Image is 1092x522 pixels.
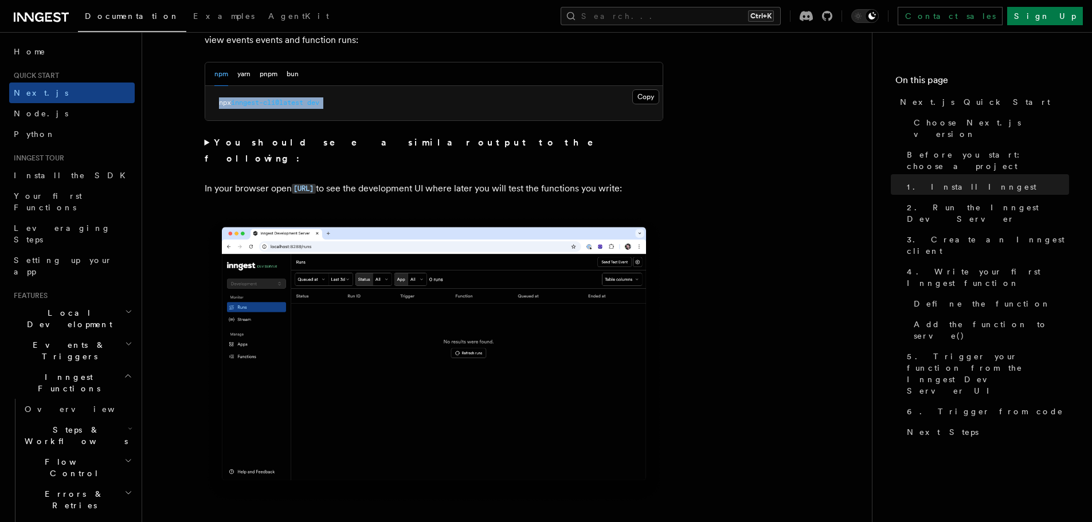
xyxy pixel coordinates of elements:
[9,250,135,282] a: Setting up your app
[902,197,1069,229] a: 2. Run the Inngest Dev Server
[292,183,316,194] a: [URL]
[9,339,125,362] span: Events & Triggers
[902,422,1069,442] a: Next Steps
[214,62,228,86] button: npm
[193,11,255,21] span: Examples
[260,62,277,86] button: pnpm
[895,92,1069,112] a: Next.js Quick Start
[14,88,68,97] span: Next.js
[307,99,319,107] span: dev
[914,319,1069,342] span: Add the function to serve()
[205,215,663,504] img: Inngest Dev Server's 'Runs' tab with no data
[9,371,124,394] span: Inngest Functions
[632,89,659,104] button: Copy
[902,346,1069,401] a: 5. Trigger your function from the Inngest Dev Server UI
[9,41,135,62] a: Home
[237,62,251,86] button: yarn
[14,46,46,57] span: Home
[20,452,135,484] button: Flow Control
[1007,7,1083,25] a: Sign Up
[907,149,1069,172] span: Before you start: choose a project
[20,488,124,511] span: Errors & Retries
[14,109,68,118] span: Node.js
[205,180,663,197] p: In your browser open to see the development UI where later you will test the functions you write:
[914,117,1069,140] span: Choose Next.js version
[907,351,1069,397] span: 5. Trigger your function from the Inngest Dev Server UI
[907,202,1069,225] span: 2. Run the Inngest Dev Server
[20,419,135,452] button: Steps & Workflows
[851,9,879,23] button: Toggle dark mode
[186,3,261,31] a: Examples
[78,3,186,32] a: Documentation
[902,401,1069,422] a: 6. Trigger from code
[9,154,64,163] span: Inngest tour
[902,229,1069,261] a: 3. Create an Inngest client
[895,73,1069,92] h4: On this page
[14,129,56,139] span: Python
[205,135,663,167] summary: You should see a similar output to the following:
[907,234,1069,257] span: 3. Create an Inngest client
[907,406,1063,417] span: 6. Trigger from code
[14,223,111,244] span: Leveraging Steps
[219,99,231,107] span: npx
[9,124,135,144] a: Python
[20,484,135,516] button: Errors & Retries
[9,165,135,186] a: Install the SDK
[561,7,781,25] button: Search...Ctrl+K
[9,307,125,330] span: Local Development
[907,426,979,438] span: Next Steps
[9,186,135,218] a: Your first Functions
[902,144,1069,176] a: Before you start: choose a project
[909,293,1069,314] a: Define the function
[14,256,112,276] span: Setting up your app
[9,367,135,399] button: Inngest Functions
[748,10,774,22] kbd: Ctrl+K
[900,96,1050,108] span: Next.js Quick Start
[909,314,1069,346] a: Add the function to serve()
[9,303,135,335] button: Local Development
[268,11,329,21] span: AgentKit
[898,7,1003,25] a: Contact sales
[20,424,128,447] span: Steps & Workflows
[292,184,316,194] code: [URL]
[907,181,1036,193] span: 1. Install Inngest
[20,399,135,419] a: Overview
[14,191,82,212] span: Your first Functions
[231,99,303,107] span: inngest-cli@latest
[9,103,135,124] a: Node.js
[25,405,143,414] span: Overview
[9,291,48,300] span: Features
[287,62,299,86] button: bun
[907,266,1069,289] span: 4. Write your first Inngest function
[909,112,1069,144] a: Choose Next.js version
[9,83,135,103] a: Next.js
[9,218,135,250] a: Leveraging Steps
[902,261,1069,293] a: 4. Write your first Inngest function
[261,3,336,31] a: AgentKit
[9,335,135,367] button: Events & Triggers
[85,11,179,21] span: Documentation
[14,171,132,180] span: Install the SDK
[20,456,124,479] span: Flow Control
[9,71,59,80] span: Quick start
[914,298,1051,309] span: Define the function
[205,137,610,164] strong: You should see a similar output to the following:
[902,176,1069,197] a: 1. Install Inngest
